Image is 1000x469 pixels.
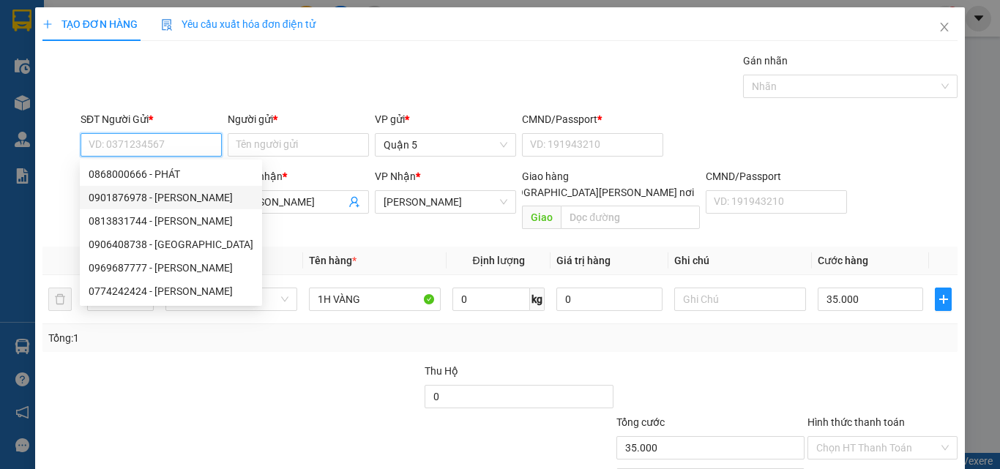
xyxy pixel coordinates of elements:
span: kg [530,288,545,311]
span: Định lượng [472,255,524,266]
div: 0868000666 - PHÁT [89,166,253,182]
input: Dọc đường [561,206,700,229]
span: Tổng cước [616,416,665,428]
div: 0901876978 - KIỆT [80,186,262,209]
div: Tổng: 1 [48,330,387,346]
span: [GEOGRAPHIC_DATA][PERSON_NAME] nơi [494,184,700,200]
button: plus [935,288,952,311]
div: SĐT Người Gửi [81,111,222,127]
span: Cước hàng [818,255,868,266]
th: Ghi chú [668,247,812,275]
div: VP gửi [375,111,516,127]
input: VD: Bàn, Ghế [309,288,441,311]
div: 0969687777 - HẠNH [80,256,262,279]
button: Close [924,7,965,48]
div: CMND/Passport [522,111,663,127]
label: Gán nhãn [743,55,788,67]
span: Yêu cầu xuất hóa đơn điện tử [161,18,316,30]
div: 0906408738 - [GEOGRAPHIC_DATA] [89,236,253,252]
li: (c) 2017 [123,70,201,88]
span: Giao hàng [522,170,569,182]
b: Trà Lan Viên - Gửi khách hàng [90,21,145,166]
div: 0906408738 - nam việt [80,233,262,256]
button: delete [48,288,72,311]
div: 0774242424 - [PERSON_NAME] [89,283,253,299]
div: 0901876978 - [PERSON_NAME] [89,190,253,206]
label: Hình thức thanh toán [807,416,905,428]
input: Ghi Chú [674,288,806,311]
div: 0868000666 - PHÁT [80,162,262,186]
div: 0969687777 - [PERSON_NAME] [89,260,253,276]
div: 0774242424 - khánh [80,279,262,303]
span: user-add [348,196,360,208]
div: Người nhận [228,168,369,184]
span: plus [936,293,951,305]
b: Trà Lan Viên [18,94,53,163]
span: Thu Hộ [425,365,458,377]
div: 0813831744 - [PERSON_NAME] [89,213,253,229]
span: close [939,21,950,33]
span: Tên hàng [309,255,357,266]
div: Người gửi [228,111,369,127]
img: icon [161,19,173,31]
div: CMND/Passport [706,168,847,184]
span: Quận 5 [384,134,507,156]
b: [DOMAIN_NAME] [123,56,201,67]
input: 0 [556,288,662,311]
span: plus [42,19,53,29]
span: Giá trị hàng [556,255,611,266]
span: VP Nhận [375,170,416,182]
img: logo.jpg [159,18,194,53]
span: TẠO ĐƠN HÀNG [42,18,138,30]
span: Giao [522,206,561,229]
span: Lê Hồng Phong [384,191,507,213]
div: 0813831744 - TẤN [80,209,262,233]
